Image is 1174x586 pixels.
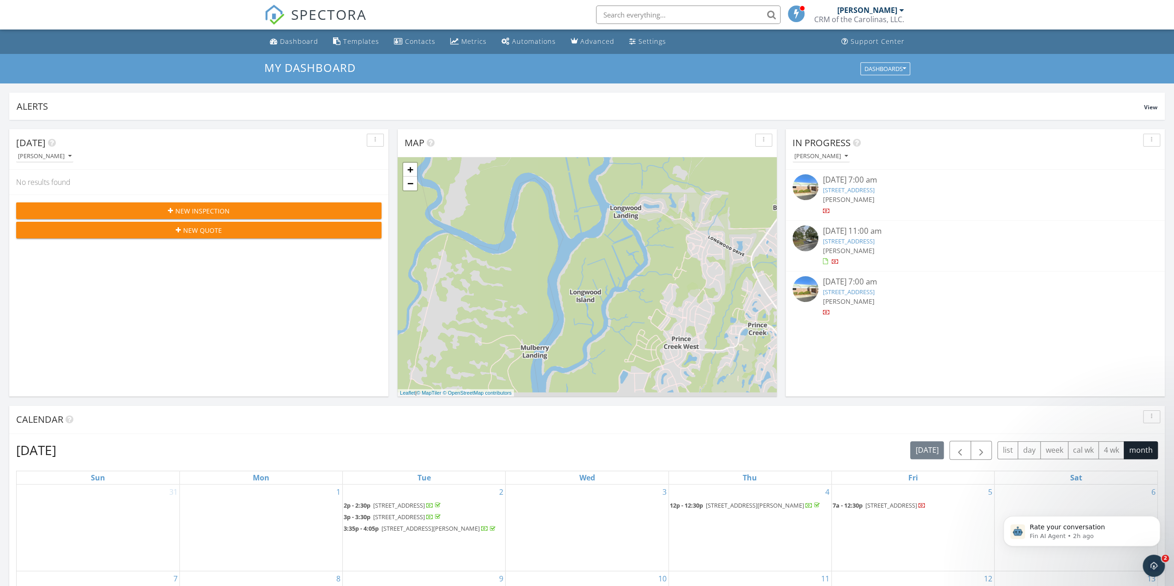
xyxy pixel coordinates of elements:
[949,441,971,460] button: Previous month
[497,571,505,586] a: Go to September 9, 2025
[344,513,370,521] span: 3p - 3:30p
[264,12,367,32] a: SPECTORA
[1145,571,1157,586] a: Go to September 13, 2025
[344,512,504,523] a: 3p - 3:30p [STREET_ADDRESS]
[823,485,831,499] a: Go to September 4, 2025
[823,276,1127,288] div: [DATE] 7:00 am
[793,225,1158,266] a: [DATE] 11:00 am [STREET_ADDRESS] [PERSON_NAME]
[793,276,1158,317] a: [DATE] 7:00 am [STREET_ADDRESS] [PERSON_NAME]
[819,571,831,586] a: Go to September 11, 2025
[997,441,1018,459] button: list
[982,571,994,586] a: Go to September 12, 2025
[416,471,433,484] a: Tuesday
[670,501,822,509] a: 12p - 12:30p [STREET_ADDRESS][PERSON_NAME]
[833,501,926,509] a: 7a - 12:30p [STREET_ADDRESS]
[567,33,618,50] a: Advanced
[626,33,670,50] a: Settings
[344,501,370,509] span: 2p - 2:30p
[405,37,435,46] div: Contacts
[344,523,504,534] a: 3:35p - 4:05p [STREET_ADDRESS][PERSON_NAME]
[16,441,56,459] h2: [DATE]
[343,37,379,46] div: Templates
[1018,441,1041,459] button: day
[793,174,1158,215] a: [DATE] 7:00 am [STREET_ADDRESS] [PERSON_NAME]
[823,225,1127,237] div: [DATE] 11:00 am
[334,485,342,499] a: Go to September 1, 2025
[403,163,417,177] a: Zoom in
[995,485,1157,571] td: Go to September 6, 2025
[179,485,342,571] td: Go to September 1, 2025
[17,485,179,571] td: Go to August 31, 2025
[670,500,830,511] a: 12p - 12:30p [STREET_ADDRESS][PERSON_NAME]
[823,297,875,306] span: [PERSON_NAME]
[16,222,381,238] button: New Quote
[16,136,46,149] span: [DATE]
[1150,485,1157,499] a: Go to September 6, 2025
[183,225,222,235] span: New Quote
[838,33,908,50] a: Support Center
[403,177,417,190] a: Zoom out
[833,501,863,509] span: 7a - 12:30p
[706,501,804,509] span: [STREET_ADDRESS][PERSON_NAME]
[498,33,560,50] a: Automations (Basic)
[1162,555,1169,562] span: 2
[577,471,596,484] a: Wednesday
[329,33,383,50] a: Templates
[89,471,107,484] a: Sunday
[506,485,668,571] td: Go to September 3, 2025
[793,174,818,200] img: streetview
[831,485,994,571] td: Go to September 5, 2025
[864,65,906,72] div: Dashboards
[266,33,322,50] a: Dashboard
[596,6,781,24] input: Search everything...
[172,571,179,586] a: Go to September 7, 2025
[906,471,920,484] a: Friday
[400,390,415,396] a: Leaflet
[833,500,993,511] a: 7a - 12:30p [STREET_ADDRESS]
[823,195,875,204] span: [PERSON_NAME]
[344,501,442,509] a: 2p - 2:30p [STREET_ADDRESS]
[986,485,994,499] a: Go to September 5, 2025
[344,524,497,533] a: 3:35p - 4:05p [STREET_ADDRESS][PERSON_NAME]
[344,524,379,533] span: 3:35p - 4:05p
[793,150,850,163] button: [PERSON_NAME]
[167,485,179,499] a: Go to August 31, 2025
[16,413,63,426] span: Calendar
[793,136,851,149] span: In Progress
[264,60,356,75] span: My Dashboard
[373,501,425,509] span: [STREET_ADDRESS]
[1143,555,1165,577] iframe: Intercom live chat
[381,524,480,533] span: [STREET_ADDRESS][PERSON_NAME]
[16,150,73,163] button: [PERSON_NAME]
[1040,441,1068,459] button: week
[1098,441,1124,459] button: 4 wk
[280,37,318,46] div: Dashboard
[175,206,230,216] span: New Inspection
[16,202,381,219] button: New Inspection
[793,276,818,302] img: streetview
[390,33,439,50] a: Contacts
[814,15,904,24] div: CRM of the Carolinas, LLC.
[989,497,1174,561] iframe: Intercom notifications message
[461,37,487,46] div: Metrics
[823,288,875,296] a: [STREET_ADDRESS]
[794,153,848,160] div: [PERSON_NAME]
[398,389,514,397] div: |
[910,441,944,459] button: [DATE]
[9,170,388,195] div: No results found
[18,153,72,160] div: [PERSON_NAME]
[512,37,556,46] div: Automations
[264,5,285,25] img: The Best Home Inspection Software - Spectora
[851,37,905,46] div: Support Center
[17,100,1144,112] div: Alerts
[343,485,506,571] td: Go to September 2, 2025
[823,237,875,245] a: [STREET_ADDRESS]
[837,6,897,15] div: [PERSON_NAME]
[823,186,875,194] a: [STREET_ADDRESS]
[344,500,504,511] a: 2p - 2:30p [STREET_ADDRESS]
[1068,441,1099,459] button: cal wk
